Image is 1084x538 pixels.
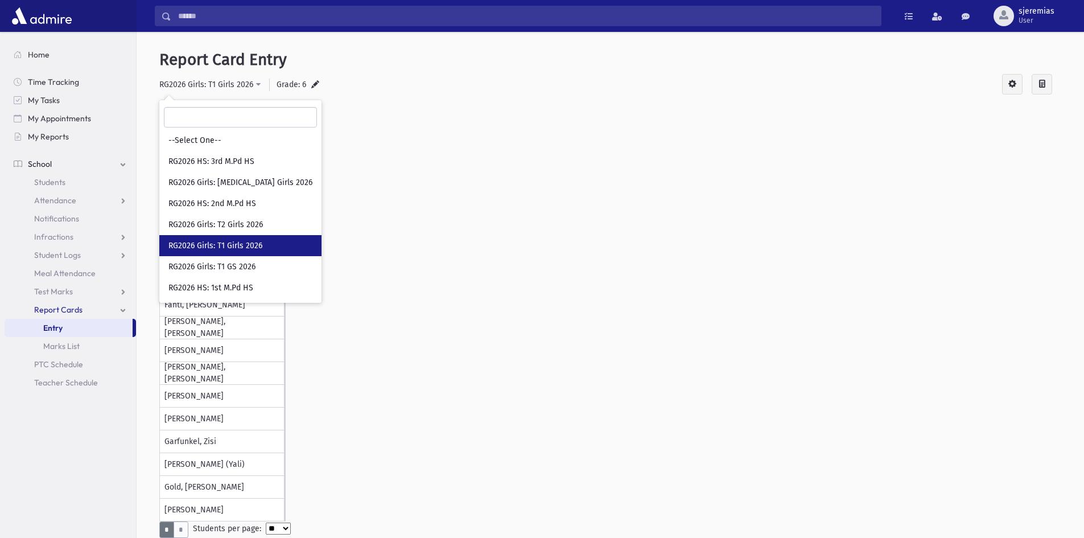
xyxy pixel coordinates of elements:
[159,499,285,521] div: [PERSON_NAME]
[168,177,312,188] span: RG2026 Girls: [MEDICAL_DATA] Girls 2026
[5,210,136,228] a: Notifications
[28,113,91,124] span: My Appointments
[34,377,98,388] span: Teacher Schedule
[5,91,136,109] a: My Tasks
[168,240,262,252] span: RG2026 Girls: T1 Girls 2026
[168,219,263,231] span: RG2026 Girls: T2 Girls 2026
[5,337,136,355] a: Marks List
[5,109,136,128] a: My Appointments
[34,195,76,206] span: Attendance
[5,282,136,301] a: Test Marks
[34,268,96,278] span: Meal Attendance
[159,385,285,408] div: [PERSON_NAME]
[164,107,317,128] input: Search
[159,317,285,339] div: [PERSON_NAME], [PERSON_NAME]
[9,5,75,27] img: AdmirePro
[43,323,63,333] span: Entry
[1019,7,1054,16] span: sjeremias
[193,518,266,535] label: Students per page:
[1019,16,1054,25] span: User
[28,77,79,87] span: Time Tracking
[159,339,285,362] div: [PERSON_NAME]
[1002,74,1023,95] div: Configure
[168,156,254,167] span: RG2026 HS: 3rd M.Pd HS
[277,79,306,91] label: Grade: 6
[168,135,221,146] span: --Select One--
[34,286,73,297] span: Test Marks
[34,250,81,260] span: Student Logs
[34,213,79,224] span: Notifications
[159,408,285,430] div: [PERSON_NAME]
[28,132,69,142] span: My Reports
[159,79,253,91] div: RG2026 Girls: T1 Girls 2026
[5,155,136,173] a: School
[5,355,136,373] a: PTC Schedule
[5,73,136,91] a: Time Tracking
[159,362,285,385] div: [PERSON_NAME], [PERSON_NAME]
[43,341,80,351] span: Marks List
[34,305,83,315] span: Report Cards
[159,430,285,453] div: Garfunkel, Zisi
[5,128,136,146] a: My Reports
[159,476,285,499] div: Gold, [PERSON_NAME]
[5,246,136,264] a: Student Logs
[28,95,60,105] span: My Tasks
[1032,74,1052,95] div: Calculate Averages
[5,301,136,319] a: Report Cards
[159,294,285,317] div: Fantl, [PERSON_NAME]
[5,173,136,191] a: Students
[5,228,136,246] a: Infractions
[34,232,73,242] span: Infractions
[5,46,136,64] a: Home
[28,50,50,60] span: Home
[34,359,83,369] span: PTC Schedule
[5,264,136,282] a: Meal Attendance
[159,50,1061,69] h5: Report Card Entry
[171,6,881,26] input: Search
[168,261,255,273] span: RG2026 Girls: T1 GS 2026
[159,453,285,476] div: [PERSON_NAME] (Yali)
[28,159,52,169] span: School
[5,191,136,210] a: Attendance
[159,74,269,95] button: RG2026 Girls: T1 Girls 2026
[168,282,253,294] span: RG2026 HS: 1st M.Pd HS
[5,319,133,337] a: Entry
[34,177,65,187] span: Students
[5,373,136,392] a: Teacher Schedule
[168,198,256,210] span: RG2026 HS: 2nd M.Pd HS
